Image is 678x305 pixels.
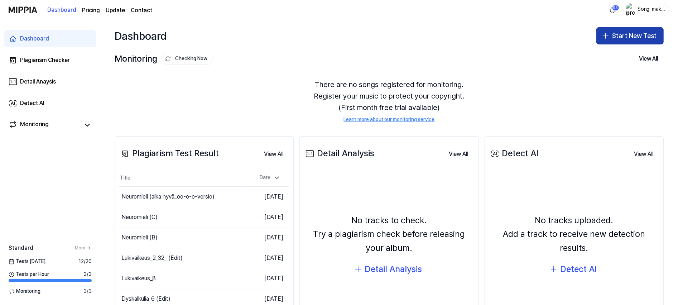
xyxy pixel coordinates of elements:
span: 3 / 3 [83,288,92,295]
div: Dashboard [20,34,49,43]
button: profileSong_maker_44 [624,4,669,16]
div: Dashboard [115,27,167,44]
div: Detect AI [560,262,597,276]
a: Detail Anaysis [4,73,96,90]
button: Detect AI [544,261,604,278]
img: profile [626,3,635,17]
div: Date [257,172,283,184]
button: View All [628,147,659,161]
div: Detail Analysis [304,147,374,160]
td: [DATE] [247,228,289,248]
div: Detect AI [489,147,539,160]
a: Learn more about our monitoring service [344,116,435,123]
div: No tracks uploaded. Add a track to receive new detection results. [489,214,659,255]
a: View All [258,146,289,161]
button: Checking Now [161,53,213,65]
div: 58 [612,5,619,11]
span: 12 / 20 [78,258,92,265]
div: Monitoring [20,120,49,130]
div: No tracks to check. Try a plagiarism check before releasing your album. [304,214,474,255]
td: [DATE] [247,248,289,268]
td: [DATE] [247,187,289,207]
button: Detail Analysis [349,261,429,278]
th: Title [119,170,247,187]
span: 3 / 3 [83,271,92,278]
div: Lukivaikeus_2_32_ (Edit) [121,254,183,262]
button: Pricing [82,6,100,15]
div: Song_maker_44 [637,6,665,14]
a: Monitoring [9,120,80,130]
button: View All [258,147,289,161]
span: Tests per Hour [9,271,49,278]
img: 알림 [609,6,617,14]
a: Detect AI [4,95,96,112]
button: View All [443,147,474,161]
a: Plagiarism Checker [4,52,96,69]
a: Dashboard [47,0,76,20]
div: Detect AI [20,99,44,108]
td: [DATE] [247,207,289,228]
a: Update [106,6,125,15]
a: View All [443,146,474,161]
div: Neuromieli (B) [121,233,158,242]
div: Plagiarism Test Result [119,147,219,160]
div: Neuromieli (C) [121,213,158,221]
div: Dyskalkulia_6 (Edit) [121,295,170,303]
a: View All [628,146,659,161]
div: Neuromieli (aika hyvä_oo-o-o-versio) [121,192,215,201]
div: There are no songs registered for monitoring. Register your music to protect your copyright. (Fir... [115,70,664,132]
div: Detail Analysis [365,262,422,276]
td: [DATE] [247,268,289,289]
span: Standard [9,244,33,252]
div: Plagiarism Checker [20,56,70,65]
button: Start New Test [596,27,664,44]
span: Monitoring [9,288,40,295]
a: Contact [131,6,152,15]
button: View All [633,52,664,66]
div: Lukivaikeus_8 [121,274,156,283]
div: Detail Anaysis [20,77,56,86]
a: Dashboard [4,30,96,47]
span: Tests [DATE] [9,258,45,265]
div: Monitoring [115,52,213,66]
a: More [75,245,92,251]
button: 알림58 [607,4,619,16]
